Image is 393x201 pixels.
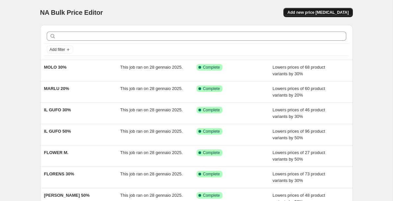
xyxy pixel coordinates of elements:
[203,193,220,198] span: Complete
[40,9,103,16] span: NA Bulk Price Editor
[120,129,183,134] span: This job ran on 28 gennaio 2025.
[203,86,220,91] span: Complete
[44,193,90,198] span: [PERSON_NAME] 50%
[273,171,325,183] span: Lowers prices of 73 product variants by 30%
[44,150,68,155] span: FLOWER M.
[120,150,183,155] span: This job ran on 28 gennaio 2025.
[44,171,74,176] span: FLORENS 30%
[120,107,183,112] span: This job ran on 28 gennaio 2025.
[50,47,65,52] span: Add filter
[273,86,325,98] span: Lowers prices of 60 product variants by 20%
[203,65,220,70] span: Complete
[287,10,349,15] span: Add new price [MEDICAL_DATA]
[273,107,325,119] span: Lowers prices of 46 product variants by 30%
[44,129,71,134] span: IL GUFO 50%
[44,86,69,91] span: MARLU 20%
[120,65,183,70] span: This job ran on 28 gennaio 2025.
[203,129,220,134] span: Complete
[120,193,183,198] span: This job ran on 28 gennaio 2025.
[203,171,220,177] span: Complete
[273,65,325,76] span: Lowers prices of 68 product variants by 30%
[44,107,71,112] span: IL GUFO 30%
[44,65,67,70] span: MOLO 30%
[120,171,183,176] span: This job ran on 28 gennaio 2025.
[273,150,325,162] span: Lowers prices of 27 product variants by 50%
[283,8,353,17] button: Add new price [MEDICAL_DATA]
[120,86,183,91] span: This job ran on 28 gennaio 2025.
[273,129,325,140] span: Lowers prices of 96 product variants by 50%
[47,46,73,54] button: Add filter
[203,107,220,113] span: Complete
[203,150,220,155] span: Complete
